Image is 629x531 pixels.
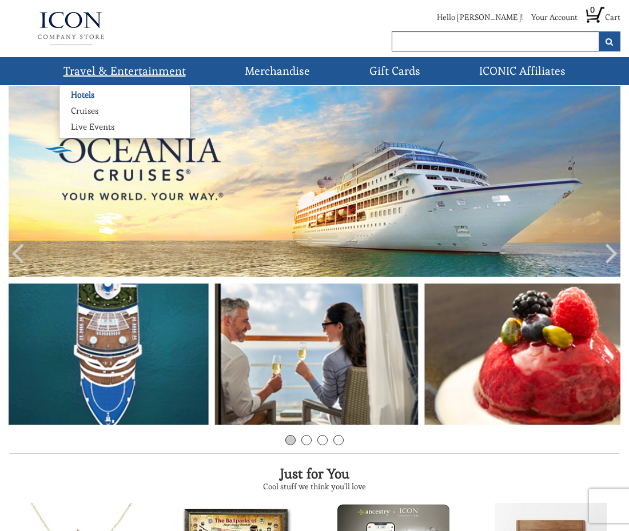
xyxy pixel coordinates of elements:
a: 3 [317,435,328,445]
img: Oceania [9,86,620,425]
a: 1 [285,435,296,445]
a: Travel & Entertainment [59,57,190,85]
a: 2 [301,435,312,445]
a: Hotels [59,89,106,101]
li: Hello [PERSON_NAME]! [428,11,523,29]
h2: Just for You [9,465,620,482]
a: Merchandise [240,57,314,85]
a: Your Account [531,12,578,22]
a: 4 [333,435,344,445]
a: Cruises [59,105,110,117]
h3: Cool stuff we think you'll love [9,482,620,491]
a: 0 Cart [586,12,620,22]
a: ICONIC Affiliates [475,57,570,85]
a: Gift Cards [365,57,425,85]
a: Live Events [59,121,126,133]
